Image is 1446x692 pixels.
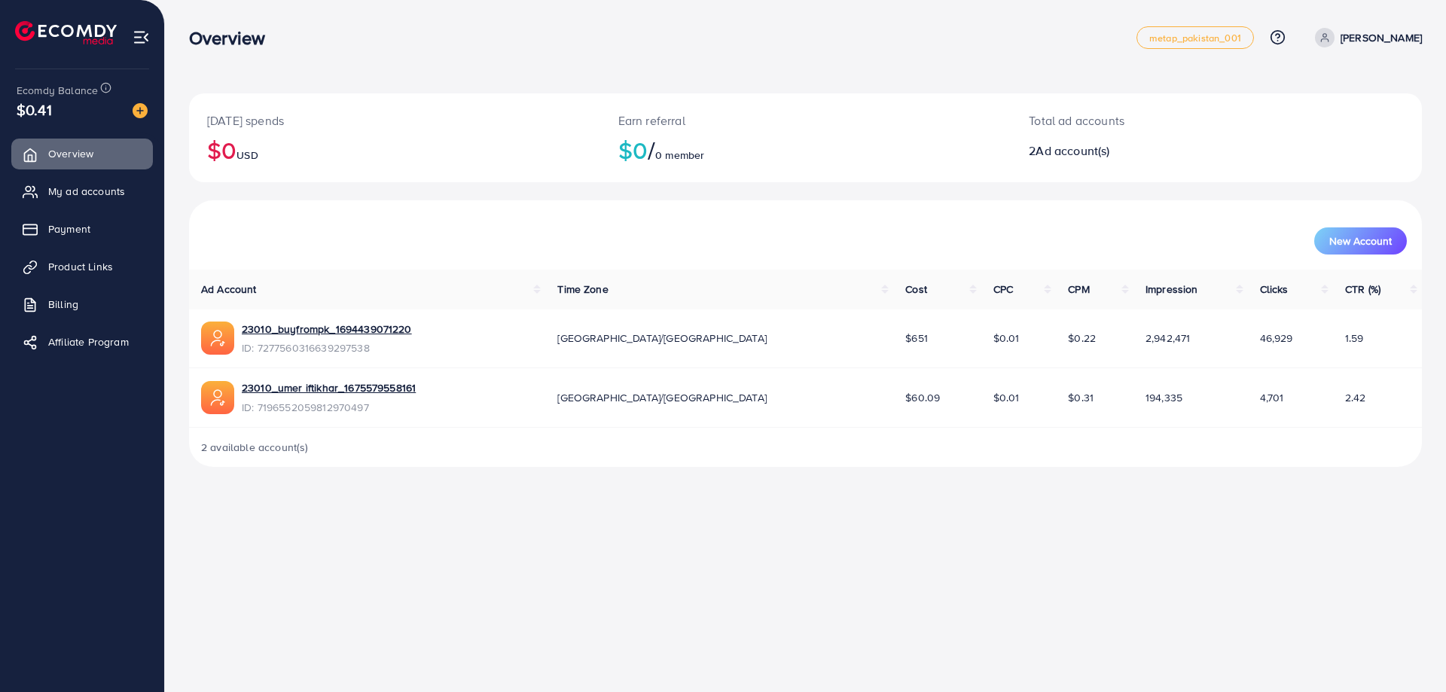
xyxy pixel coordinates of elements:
span: 1.59 [1345,331,1364,346]
button: New Account [1314,227,1407,255]
p: [DATE] spends [207,111,582,130]
span: $0.01 [993,331,1020,346]
span: Product Links [48,259,113,274]
span: [GEOGRAPHIC_DATA]/[GEOGRAPHIC_DATA] [557,331,767,346]
span: Payment [48,221,90,236]
h2: $0 [618,136,993,164]
a: Affiliate Program [11,327,153,357]
img: image [133,103,148,118]
h2: $0 [207,136,582,164]
span: 46,929 [1260,331,1293,346]
a: My ad accounts [11,176,153,206]
span: metap_pakistan_001 [1149,33,1241,43]
img: menu [133,29,150,46]
h2: 2 [1029,144,1301,158]
span: 4,701 [1260,390,1284,405]
img: ic-ads-acc.e4c84228.svg [201,322,234,355]
a: Overview [11,139,153,169]
span: ID: 7196552059812970497 [242,400,416,415]
span: Affiliate Program [48,334,129,349]
iframe: Chat [1382,624,1435,681]
span: [GEOGRAPHIC_DATA]/[GEOGRAPHIC_DATA] [557,390,767,405]
h3: Overview [189,27,277,49]
a: 23010_umer iftikhar_1675579558161 [242,380,416,395]
span: $0.01 [993,390,1020,405]
span: 2,942,471 [1146,331,1190,346]
p: Earn referral [618,111,993,130]
span: $0.31 [1068,390,1094,405]
span: CTR (%) [1345,282,1380,297]
span: Ad Account [201,282,257,297]
span: 0 member [655,148,704,163]
span: Billing [48,297,78,312]
span: 2 available account(s) [201,440,309,455]
span: $60.09 [905,390,940,405]
span: New Account [1329,236,1392,246]
span: $651 [905,331,928,346]
span: $0.41 [17,99,52,120]
p: [PERSON_NAME] [1341,29,1422,47]
span: ID: 7277560316639297538 [242,340,412,355]
a: 23010_buyfrompk_1694439071220 [242,322,412,337]
span: My ad accounts [48,184,125,199]
span: Ad account(s) [1036,142,1109,159]
span: 2.42 [1345,390,1366,405]
span: Cost [905,282,927,297]
span: Ecomdy Balance [17,83,98,98]
span: 194,335 [1146,390,1182,405]
img: ic-ads-acc.e4c84228.svg [201,381,234,414]
span: Clicks [1260,282,1289,297]
span: USD [236,148,258,163]
span: CPC [993,282,1013,297]
p: Total ad accounts [1029,111,1301,130]
span: Impression [1146,282,1198,297]
span: / [648,133,655,167]
span: $0.22 [1068,331,1096,346]
a: [PERSON_NAME] [1309,28,1422,47]
a: Product Links [11,251,153,282]
a: metap_pakistan_001 [1136,26,1254,49]
img: logo [15,21,117,44]
span: Overview [48,146,93,161]
a: Billing [11,289,153,319]
span: Time Zone [557,282,608,297]
a: Payment [11,214,153,244]
span: CPM [1068,282,1089,297]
